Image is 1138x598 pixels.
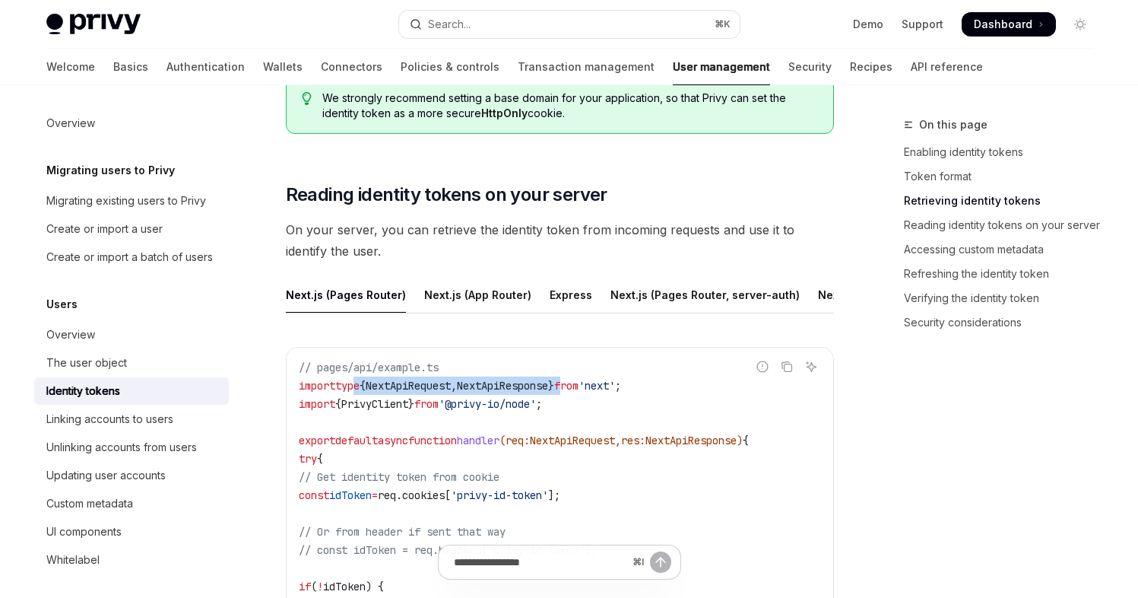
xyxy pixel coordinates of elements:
span: 'privy-id-token' [451,488,548,502]
a: Updating user accounts [34,462,229,489]
span: , [615,434,621,447]
span: const [299,488,329,502]
a: Enabling identity tokens [904,140,1105,164]
span: req [378,488,396,502]
div: Linking accounts to users [46,410,173,428]
span: res [621,434,639,447]
span: ]; [548,488,560,502]
a: Dashboard [962,12,1056,37]
a: Demo [853,17,883,32]
div: The user object [46,354,127,372]
a: Overview [34,110,229,137]
span: try [299,452,317,466]
a: UI components [34,518,229,546]
span: } [408,397,414,411]
span: export [299,434,335,447]
div: Whitelabel [46,551,100,569]
a: Wallets [263,49,303,85]
a: Overview [34,321,229,348]
img: light logo [46,14,141,35]
span: : [639,434,645,447]
div: Next.js (App Router) [424,277,531,313]
span: ( [499,434,506,447]
div: Create or import a batch of users [46,248,213,266]
span: ; [615,379,621,393]
a: User management [673,49,770,85]
span: import [299,379,335,393]
span: // Or from header if sent that way [299,525,506,539]
div: Identity tokens [46,382,120,400]
span: NextApiResponse [457,379,548,393]
span: { [335,397,341,411]
span: On your server, you can retrieve the identity token from incoming requests and use it to identify... [286,219,834,262]
button: Ask AI [801,357,821,377]
span: '@privy-io/node' [439,397,536,411]
span: 'next' [579,379,615,393]
a: Security [788,49,832,85]
div: Express [550,277,592,313]
span: . [396,488,402,502]
span: Dashboard [974,17,1032,32]
button: Report incorrect code [753,357,772,377]
a: Verifying the identity token [904,286,1105,310]
span: from [554,379,579,393]
span: } [548,379,554,393]
div: Overview [46,326,95,344]
span: req [506,434,524,447]
a: Basics [113,49,148,85]
a: Reading identity tokens on your server [904,213,1105,237]
a: Migrating existing users to Privy [34,187,229,215]
div: Overview [46,114,95,132]
div: UI components [46,523,122,541]
a: Unlinking accounts from users [34,434,229,461]
a: Whitelabel [34,546,229,574]
span: [ [445,488,451,502]
span: function [408,434,457,447]
input: Ask a question... [454,546,626,579]
a: Authentication [166,49,245,85]
a: Accessing custom metadata [904,237,1105,262]
div: Next.js (Pages Router, server-auth) [610,277,800,313]
span: , [451,379,457,393]
span: type [335,379,360,393]
span: // Get identity token from cookie [299,470,499,484]
span: { [360,379,366,393]
a: Refreshing the identity token [904,262,1105,286]
span: ; [536,397,542,411]
span: PrivyClient [341,397,408,411]
a: Support [902,17,943,32]
div: Migrating existing users to Privy [46,192,206,210]
span: async [378,434,408,447]
a: Connectors [321,49,382,85]
span: Reading identity tokens on your server [286,183,607,207]
span: NextApiRequest [530,434,615,447]
h5: Users [46,295,78,313]
a: Linking accounts to users [34,406,229,433]
a: Custom metadata [34,490,229,517]
span: handler [457,434,499,447]
a: Create or import a batch of users [34,243,229,271]
a: Identity tokens [34,377,229,405]
div: Next.js (Pages Router) [286,277,406,313]
span: NextApiRequest [366,379,451,393]
span: idToken [329,488,372,502]
a: Recipes [850,49,892,85]
span: : [524,434,530,447]
button: Send message [650,552,671,573]
div: Next.js (App Router, server-auth) [818,277,994,313]
span: We strongly recommend setting a base domain for your application, so that Privy can set the ident... [322,91,817,121]
a: API reference [911,49,983,85]
span: import [299,397,335,411]
button: Copy the contents from the code block [777,357,797,377]
a: Policies & controls [401,49,499,85]
strong: HttpOnly [481,107,528,119]
div: Unlinking accounts from users [46,438,197,456]
button: Toggle dark mode [1068,12,1092,37]
a: Transaction management [518,49,655,85]
span: { [317,452,323,466]
span: default [335,434,378,447]
span: = [372,488,378,502]
div: Create or import a user [46,220,163,238]
span: // pages/api/example.ts [299,361,439,374]
h5: Migrating users to Privy [46,161,175,180]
